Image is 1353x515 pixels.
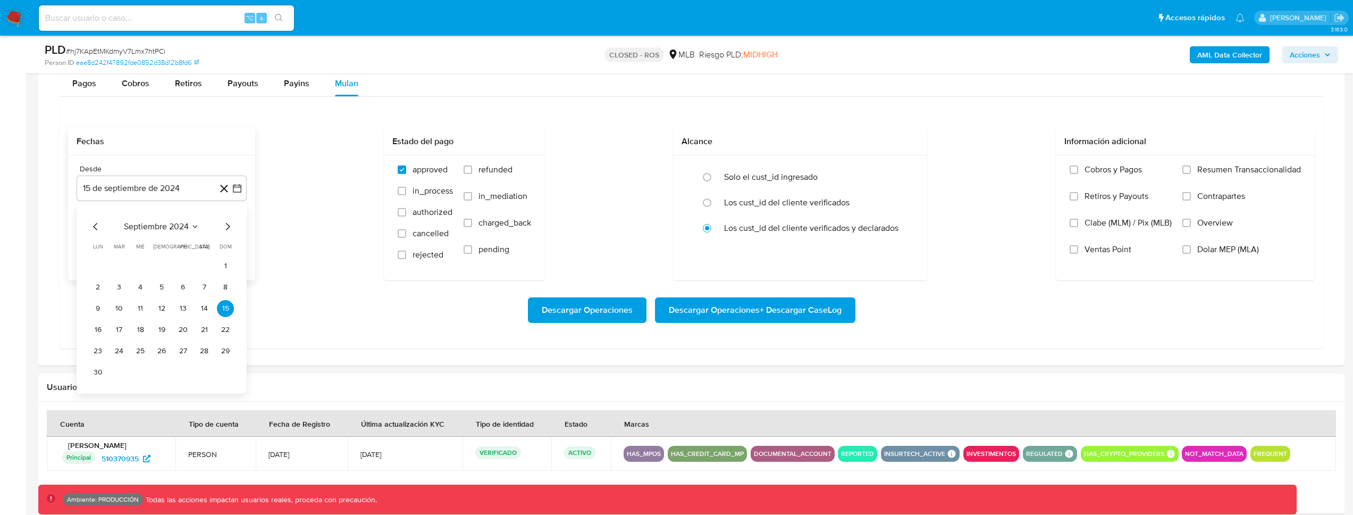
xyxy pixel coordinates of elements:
p: Todas las acciones impactan usuarios reales, proceda con precaución. [143,495,377,505]
span: MIDHIGH [743,48,778,61]
span: ⌥ [246,13,254,23]
span: s [260,13,263,23]
b: AML Data Collector [1197,46,1262,63]
p: Ambiente: PRODUCCIÓN [67,497,139,502]
button: AML Data Collector [1190,46,1270,63]
span: Accesos rápidos [1165,12,1225,23]
button: Acciones [1282,46,1338,63]
input: Buscar usuario o caso... [39,11,294,25]
a: Salir [1334,12,1345,23]
span: Acciones [1290,46,1320,63]
p: kevin.palacios@mercadolibre.com [1270,13,1330,23]
div: MLB [668,49,695,61]
a: eae8d242f47892fde0852d38d12b8fd6 [76,58,199,68]
h2: Usuarios Asociados [47,382,1336,393]
p: CLOSED - ROS [605,47,663,62]
span: Riesgo PLD: [699,49,778,61]
span: 3.163.0 [1331,25,1348,34]
a: Notificaciones [1236,13,1245,22]
button: search-icon [268,11,290,26]
span: # hj7KApEtMKdmyV7Lmx7htPCi [66,46,165,56]
b: PLD [45,41,66,58]
b: Person ID [45,58,74,68]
